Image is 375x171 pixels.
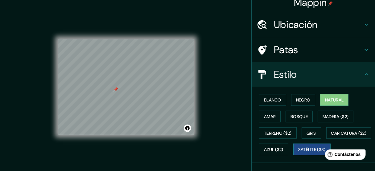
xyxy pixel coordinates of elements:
[58,39,194,135] canvas: Mapa
[293,144,331,155] button: Satélite ($3)
[264,114,276,119] font: Amar
[264,130,292,136] font: Terreno ($2)
[307,130,316,136] font: Gris
[252,62,375,87] div: Estilo
[286,111,313,122] button: Bosque
[264,147,283,153] font: Azul ($2)
[323,114,348,119] font: Madera ($2)
[259,127,297,139] button: Terreno ($2)
[259,111,281,122] button: Amar
[318,111,353,122] button: Madera ($2)
[298,147,326,153] font: Satélite ($3)
[291,114,308,119] font: Bosque
[252,38,375,62] div: Patas
[326,127,372,139] button: Caricatura ($2)
[291,94,315,106] button: Negro
[302,127,321,139] button: Gris
[252,12,375,37] div: Ubicación
[259,144,288,155] button: Azul ($2)
[320,94,348,106] button: Natural
[325,97,344,103] font: Natural
[331,130,367,136] font: Caricatura ($2)
[264,97,281,103] font: Blanco
[259,94,286,106] button: Blanco
[274,43,298,56] font: Patas
[274,68,297,81] font: Estilo
[274,18,318,31] font: Ubicación
[296,97,311,103] font: Negro
[328,1,333,6] img: pin-icon.png
[320,147,368,164] iframe: Lanzador de widgets de ayuda
[184,125,191,132] button: Activar o desactivar atribución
